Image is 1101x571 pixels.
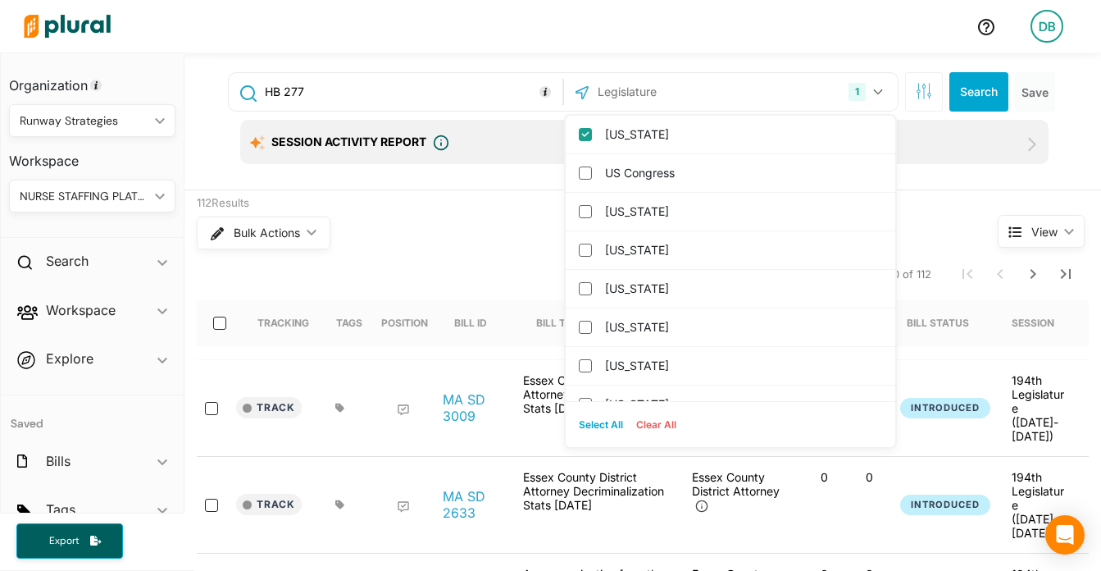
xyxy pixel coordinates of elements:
h3: Organization [9,62,175,98]
label: [US_STATE] [605,199,879,224]
h2: Workspace [46,301,116,319]
button: 1 [842,76,894,107]
div: Position [381,300,428,346]
span: Bulk Actions [234,227,300,239]
button: Introduced [900,398,990,418]
h2: Bills [46,452,71,470]
label: [US_STATE] [605,392,879,417]
div: Bill ID [454,300,502,346]
span: Essex County District Attorney [692,470,780,498]
button: Introduced [900,495,990,515]
div: 194th Legislature ([DATE]-[DATE]) [1012,373,1067,443]
button: Previous Page [984,258,1017,290]
h3: Workspace [9,137,175,173]
div: Tags [336,317,362,329]
span: Session Activity Report [271,135,426,148]
div: Position [381,317,428,329]
h4: Saved [1,395,184,436]
label: US Congress [605,161,879,185]
div: Session [1012,300,1069,346]
button: Next Page [1017,258,1049,290]
button: Export [16,523,123,559]
span: 1-10 of 112 [880,267,931,283]
button: Track [236,397,302,418]
input: Enter keywords, bill # or legislator name [263,76,558,107]
div: Tooltip anchor [89,78,103,93]
span: Export [38,534,90,548]
p: 0 [853,470,885,484]
h2: Explore [46,349,93,368]
div: Session [1012,317,1054,329]
div: Bill Title [536,317,586,329]
span: View [1031,223,1058,240]
button: Last Page [1049,258,1082,290]
div: Essex County District Attorney Decriminalization Stats [DATE] [515,470,679,540]
a: MA SD 2633 [443,488,505,521]
div: Bill Title [536,300,601,346]
div: Runway Strategies [20,112,148,130]
button: First Page [951,258,984,290]
input: select-all-rows [213,317,226,330]
div: Essex County District Attorney Decriminalization Stats [DATE] [515,373,679,443]
span: Search Filters [916,83,932,97]
div: Open Intercom Messenger [1045,515,1085,555]
button: Clear All [630,413,683,437]
input: select-row-state-ma-194th-sd3009 [205,402,218,415]
p: 0 [808,470,840,484]
div: Tracking [257,300,309,346]
button: Bulk Actions [197,217,330,249]
div: Add tags [335,500,344,509]
div: Add Position Statement [397,500,410,514]
button: Select All [572,413,630,437]
div: Tags [336,300,362,346]
div: Add tags [335,403,344,413]
div: Bill Status [907,317,969,329]
label: [US_STATE] [605,238,879,263]
h2: Search [46,252,89,270]
div: Bill ID [454,317,487,329]
label: [US_STATE] [605,276,879,301]
div: DB [1030,10,1063,43]
div: Add Position Statement [397,404,410,417]
button: Track [236,494,302,515]
div: Tooltip anchor [538,85,553,99]
input: select-row-state-ma-194th-sd2633 [205,499,218,512]
button: Search [949,72,1008,112]
label: [US_STATE] [605,315,879,340]
div: 112 Results [197,195,936,212]
div: 1 [848,83,866,101]
input: Legislature [596,76,771,107]
div: Bill Status [907,300,984,346]
h2: Tags [46,500,75,518]
a: MA SD 3009 [443,391,505,424]
label: [US_STATE] [605,354,879,378]
div: 194th Legislature ([DATE]-[DATE]) [1012,470,1067,540]
label: [US_STATE] [605,122,879,147]
div: NURSE STAFFING PLATFORMS [20,188,148,205]
div: Tracking [257,317,309,329]
a: DB [1017,3,1076,49]
button: Save [1015,72,1055,112]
